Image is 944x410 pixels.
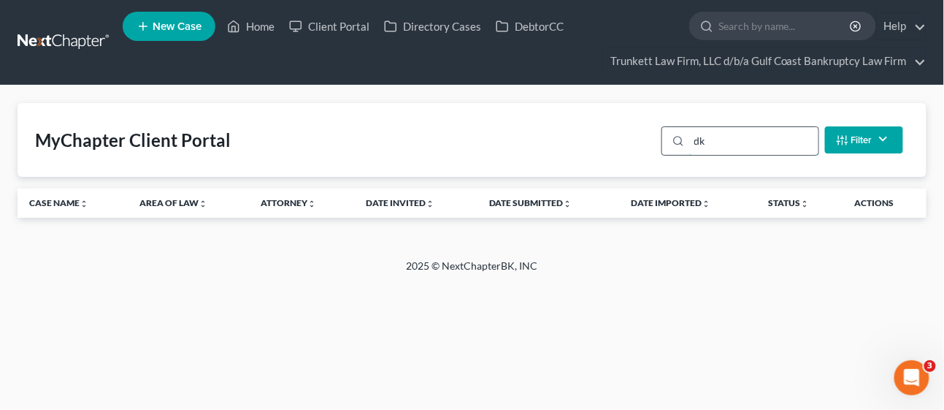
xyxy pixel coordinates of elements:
i: unfold_more [702,200,711,208]
a: Help [877,13,926,39]
a: Date Importedunfold_more [632,197,711,208]
a: Statusunfold_more [769,197,810,208]
a: Attorneyunfold_more [261,197,317,208]
span: 3 [924,360,936,372]
a: Trunkett Law Firm, LLC d/b/a Gulf Coast Bankruptcy Law Firm [603,48,926,75]
i: unfold_more [308,200,317,208]
i: unfold_more [199,200,207,208]
iframe: Intercom live chat [894,360,929,395]
a: DebtorCC [488,13,571,39]
div: MyChapter Client Portal [35,129,231,152]
th: Actions [843,189,926,218]
i: unfold_more [801,200,810,208]
div: 2025 © NextChapterBK, INC [56,259,889,285]
a: Area of Lawunfold_more [139,197,207,208]
a: Home [220,13,282,39]
a: Date Invitedunfold_more [367,197,435,208]
i: unfold_more [564,200,572,208]
i: unfold_more [426,200,435,208]
a: Case Nameunfold_more [29,197,88,208]
a: Directory Cases [377,13,488,39]
span: New Case [153,21,202,32]
i: unfold_more [80,200,88,208]
button: Filter [825,126,903,153]
input: Search by name... [718,12,852,39]
input: Search... [689,127,818,155]
a: Date Submittedunfold_more [489,197,572,208]
a: Client Portal [282,13,377,39]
